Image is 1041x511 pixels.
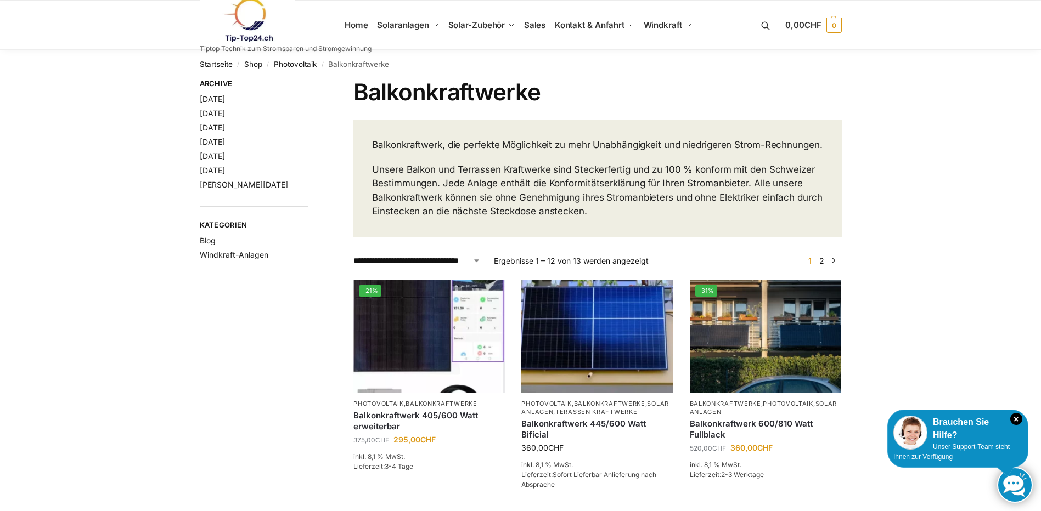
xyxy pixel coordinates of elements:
span: 0 [826,18,842,33]
bdi: 520,00 [690,444,726,452]
a: Balkonkraftwerke [690,400,761,407]
p: Unsere Balkon und Terrassen Kraftwerke sind Steckerfertig und zu 100 % konform mit den Schweizer ... [372,163,823,219]
span: CHF [712,444,726,452]
h1: Balkonkraftwerke [353,78,841,106]
a: Seite 2 [817,256,827,265]
span: Seite 1 [806,256,814,265]
a: -31%2 Balkonkraftwerke [690,280,841,393]
a: Balkonkraftwerk 445/600 Watt Bificial [521,418,673,440]
p: inkl. 8,1 % MwSt. [690,460,841,470]
a: Balkonkraftwerke [406,400,477,407]
div: Brauchen Sie Hilfe? [893,416,1022,442]
span: Lieferzeit: [690,470,764,479]
a: [DATE] [200,151,225,161]
p: Tiptop Technik zum Stromsparen und Stromgewinnung [200,46,372,52]
p: Balkonkraftwerk, die perfekte Möglichkeit zu mehr Unabhängigkeit und niedrigeren Strom-Rechnungen. [372,138,823,152]
nav: Produkt-Seitennummerierung [802,255,841,266]
span: CHF [757,443,773,452]
span: Solaranlagen [377,20,429,30]
a: Windkraft [639,1,696,50]
a: Balkonkraftwerk 405/600 Watt erweiterbar [353,410,505,431]
a: Shop [244,60,262,69]
a: -21%Steckerfertig Plug & Play mit 410 Watt [353,280,505,393]
bdi: 295,00 [393,435,436,444]
a: Photovoltaik [521,400,571,407]
a: Solaranlagen [373,1,443,50]
p: , , , [521,400,673,417]
a: Solar-Zubehör [443,1,519,50]
a: Blog [200,236,216,245]
a: Photovoltaik [353,400,403,407]
span: CHF [375,436,389,444]
a: [DATE] [200,123,225,132]
span: / [233,60,244,69]
img: 2 Balkonkraftwerke [690,280,841,393]
a: Balkonkraftwerk 600/810 Watt Fullblack [690,418,841,440]
p: , [353,400,505,408]
a: [DATE] [200,137,225,146]
span: Sales [524,20,546,30]
p: inkl. 8,1 % MwSt. [521,460,673,470]
span: Sofort Lieferbar Anlieferung nach Absprache [521,470,656,489]
span: Windkraft [644,20,682,30]
span: / [262,60,274,69]
span: Kategorien [200,220,309,231]
span: 3-4 Tage [385,462,413,470]
a: Kontakt & Anfahrt [550,1,639,50]
select: Shop-Reihenfolge [353,255,481,266]
a: Solaranlagen [521,400,669,416]
p: inkl. 8,1 % MwSt. [353,452,505,462]
span: / [317,60,328,69]
a: Startseite [200,60,233,69]
a: 0,00CHF 0 [785,9,841,42]
span: Kontakt & Anfahrt [555,20,624,30]
p: , , [690,400,841,417]
span: Lieferzeit: [521,470,656,489]
span: Lieferzeit: [353,462,413,470]
a: → [829,255,837,266]
span: Unser Support-Team steht Ihnen zur Verfügung [893,443,1010,461]
a: Balkonkraftwerke [574,400,645,407]
a: Sales [519,1,550,50]
a: Solaranlagen [690,400,837,416]
span: 2-3 Werktage [721,470,764,479]
span: Solar-Zubehör [448,20,505,30]
bdi: 360,00 [521,443,564,452]
nav: Breadcrumb [200,50,842,78]
a: Windkraft-Anlagen [200,250,268,259]
a: [DATE] [200,166,225,175]
span: 0,00 [785,20,821,30]
bdi: 360,00 [730,443,773,452]
span: CHF [548,443,564,452]
p: Ergebnisse 1 – 12 von 13 werden angezeigt [494,255,649,266]
bdi: 375,00 [353,436,389,444]
img: Solaranlage für den kleinen Balkon [521,280,673,393]
a: Photovoltaik [763,400,813,407]
button: Close filters [308,79,315,91]
span: CHF [804,20,821,30]
span: Archive [200,78,309,89]
a: [PERSON_NAME][DATE] [200,180,288,189]
img: Steckerfertig Plug & Play mit 410 Watt [353,280,505,393]
a: [DATE] [200,94,225,104]
a: [DATE] [200,109,225,118]
i: Schließen [1010,413,1022,425]
span: CHF [420,435,436,444]
a: Terassen Kraftwerke [555,408,637,416]
a: Photovoltaik [274,60,317,69]
img: Customer service [893,416,927,450]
